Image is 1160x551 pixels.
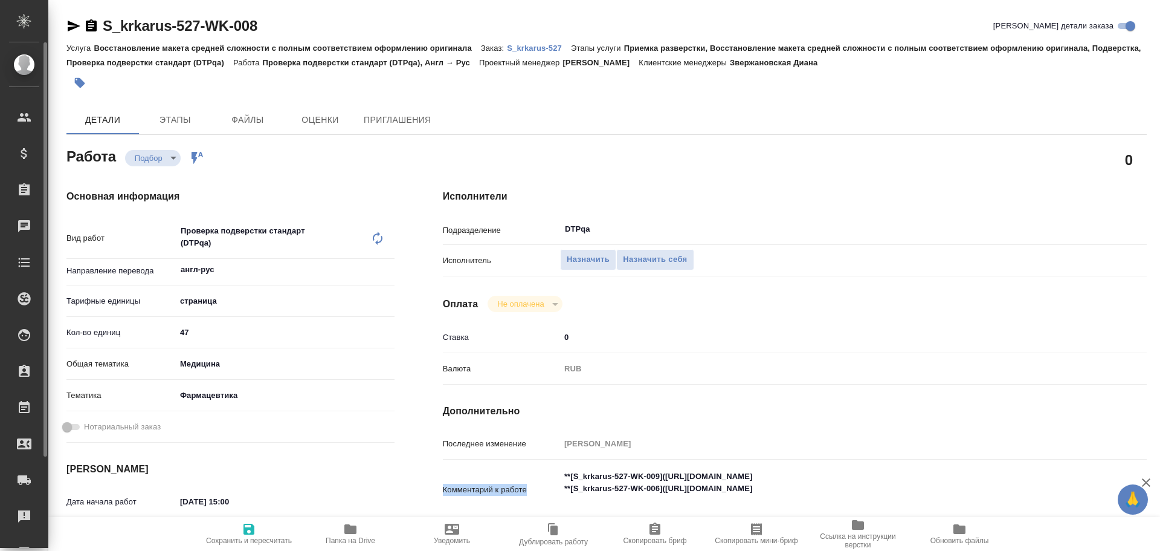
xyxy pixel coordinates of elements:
[66,462,395,477] h4: [PERSON_NAME]
[66,145,116,166] h2: Работа
[66,232,176,244] p: Вид работ
[66,327,176,339] p: Кол-во единиц
[84,421,161,433] span: Нотариальный заказ
[730,58,826,67] p: Звержановская Диана
[443,224,560,236] p: Подразделение
[388,269,390,271] button: Open
[930,536,989,545] span: Обновить файлы
[74,112,132,128] span: Детали
[560,328,1088,346] input: ✎ Введи что-нибудь
[176,324,395,341] input: ✎ Введи что-нибудь
[519,538,588,546] span: Дублировать работу
[66,358,176,370] p: Общая тематика
[1123,487,1143,512] span: 🙏
[560,359,1088,379] div: RUB
[1125,149,1133,170] h2: 0
[616,249,694,270] button: Назначить себя
[66,265,176,277] p: Направление перевода
[66,390,176,402] p: Тематика
[103,18,257,34] a: S_krkarus-527-WK-008
[507,44,571,53] p: S_krkarus-527
[488,296,562,312] div: Подбор
[198,517,300,551] button: Сохранить и пересчитать
[364,112,431,128] span: Приглашения
[443,484,560,496] p: Комментарий к работе
[300,517,401,551] button: Папка на Drive
[176,291,395,311] div: страница
[206,536,292,545] span: Сохранить и пересчитать
[623,536,686,545] span: Скопировать бриф
[560,435,1088,452] input: Пустое поле
[503,517,604,551] button: Дублировать работу
[479,58,562,67] p: Проектный менеджер
[571,44,624,53] p: Этапы услуги
[443,297,478,311] h4: Оплата
[507,42,571,53] a: S_krkarus-527
[291,112,349,128] span: Оценки
[639,58,730,67] p: Клиентские менеджеры
[443,404,1147,419] h4: Дополнительно
[623,253,687,267] span: Назначить себя
[176,385,395,406] div: Фармацевтика
[326,536,375,545] span: Папка на Drive
[66,44,94,53] p: Услуга
[443,363,560,375] p: Валюта
[909,517,1010,551] button: Обновить файлы
[125,150,181,166] div: Подбор
[401,517,503,551] button: Уведомить
[176,354,395,374] div: Медицина
[263,58,479,67] p: Проверка подверстки стандарт (DTPqa), Англ → Рус
[233,58,263,67] p: Работа
[715,536,797,545] span: Скопировать мини-бриф
[443,331,560,344] p: Ставка
[706,517,807,551] button: Скопировать мини-бриф
[443,189,1147,204] h4: Исполнители
[94,44,480,53] p: Восстановление макета средней сложности с полным соответствием оформлению оригинала
[66,189,395,204] h4: Основная информация
[814,532,901,549] span: Ссылка на инструкции верстки
[807,517,909,551] button: Ссылка на инструкции верстки
[443,438,560,450] p: Последнее изменение
[66,295,176,307] p: Тарифные единицы
[443,255,560,267] p: Исполнитель
[66,496,176,508] p: Дата начала работ
[131,153,166,163] button: Подбор
[993,20,1113,32] span: [PERSON_NAME] детали заказа
[494,299,547,309] button: Не оплачена
[1081,228,1084,230] button: Open
[84,19,98,33] button: Скопировать ссылку
[1118,484,1148,515] button: 🙏
[560,466,1088,511] textarea: **[S_krkarus-527-WK-009]([URL][DOMAIN_NAME] **[S_krkarus-527-WK-006]([URL][DOMAIN_NAME]
[66,19,81,33] button: Скопировать ссылку для ЯМессенджера
[66,70,93,96] button: Добавить тэг
[176,493,282,510] input: ✎ Введи что-нибудь
[219,112,277,128] span: Файлы
[481,44,507,53] p: Заказ:
[560,249,616,270] button: Назначить
[567,253,610,267] span: Назначить
[562,58,639,67] p: [PERSON_NAME]
[146,112,204,128] span: Этапы
[604,517,706,551] button: Скопировать бриф
[434,536,470,545] span: Уведомить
